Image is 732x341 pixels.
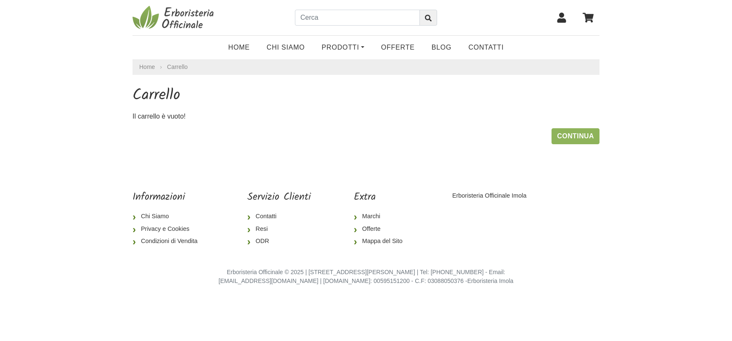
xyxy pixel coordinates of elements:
h1: Carrello [133,87,599,105]
h5: Servizio Clienti [247,191,311,204]
a: Contatti [247,210,311,223]
a: Home [220,39,258,56]
a: Prodotti [313,39,373,56]
a: Mappa del Sito [354,235,409,248]
p: Il carrello è vuoto! [133,111,599,122]
input: Cerca [295,10,420,26]
nav: breadcrumb [133,59,599,75]
a: Erboristeria Officinale Imola [452,192,527,199]
a: Condizioni di Vendita [133,235,204,248]
h5: Extra [354,191,409,204]
a: Chi Siamo [258,39,313,56]
small: Erboristeria Officinale © 2025 | [STREET_ADDRESS][PERSON_NAME] | Tel: [PHONE_NUMBER] - Email: [EM... [219,269,514,285]
a: Contatti [460,39,512,56]
a: Home [139,63,155,71]
a: Marchi [354,210,409,223]
a: Carrello [167,63,188,70]
a: Erboristeria Imola [467,278,514,284]
img: Erboristeria Officinale [133,5,217,30]
a: Privacy e Cookies [133,223,204,235]
a: Blog [423,39,460,56]
a: Continua [552,128,599,144]
a: Resi [247,223,311,235]
a: OFFERTE [373,39,423,56]
a: ODR [247,235,311,248]
a: Chi Siamo [133,210,204,223]
h5: Informazioni [133,191,204,204]
a: Offerte [354,223,409,235]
